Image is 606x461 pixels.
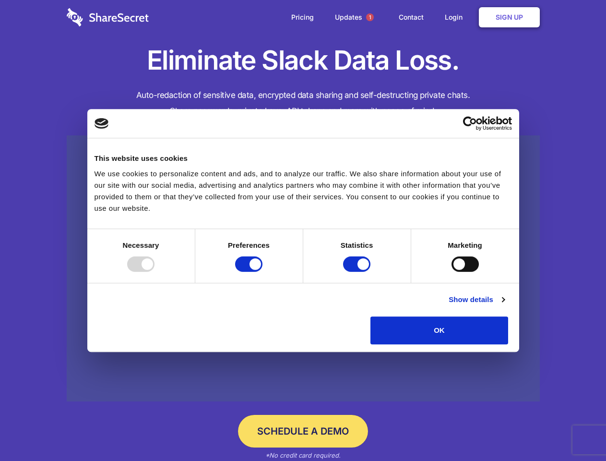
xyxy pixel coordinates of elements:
a: Contact [389,2,433,32]
em: *No credit card required. [265,451,341,459]
a: Show details [449,294,504,305]
span: 1 [366,13,374,21]
a: Schedule a Demo [238,415,368,448]
a: Sign Up [479,7,540,27]
a: Login [435,2,477,32]
a: Usercentrics Cookiebot - opens in a new window [428,116,512,131]
a: Pricing [282,2,323,32]
a: Wistia video thumbnail [67,135,540,402]
h4: Auto-redaction of sensitive data, encrypted data sharing and self-destructing private chats. Shar... [67,87,540,119]
strong: Marketing [448,241,482,249]
div: We use cookies to personalize content and ads, and to analyze our traffic. We also share informat... [95,168,512,214]
button: OK [370,316,508,344]
strong: Statistics [341,241,373,249]
h1: Eliminate Slack Data Loss. [67,43,540,78]
div: This website uses cookies [95,153,512,164]
strong: Necessary [123,241,159,249]
img: logo-wordmark-white-trans-d4663122ce5f474addd5e946df7df03e33cb6a1c49d2221995e7729f52c070b2.svg [67,8,149,26]
strong: Preferences [228,241,270,249]
img: logo [95,118,109,129]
